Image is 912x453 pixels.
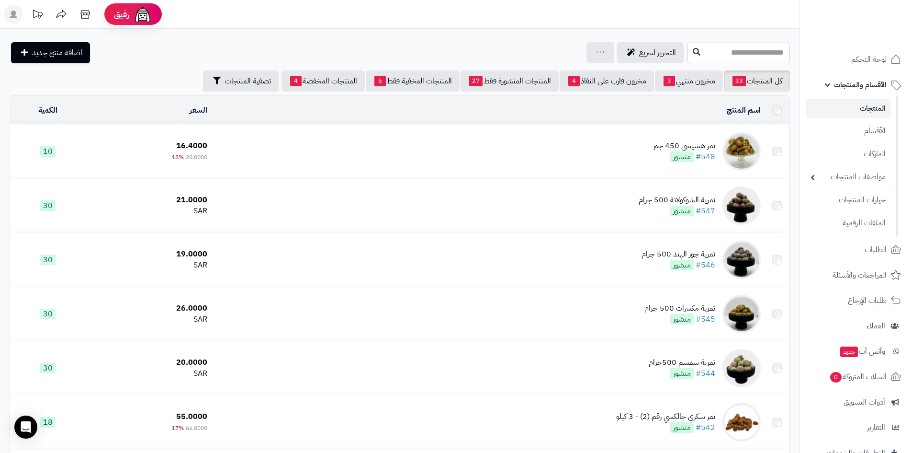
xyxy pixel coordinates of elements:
span: الأقسام والمنتجات [834,78,887,92]
span: 30 [40,200,56,211]
a: #547 [696,205,715,217]
span: 30 [40,309,56,319]
span: منشور [670,151,694,162]
a: اضافة منتج جديد [11,42,90,63]
span: 27 [469,76,483,86]
a: السلات المتروكة0 [806,365,906,388]
a: #542 [696,422,715,433]
span: اضافة منتج جديد [32,47,82,58]
span: 30 [40,363,56,373]
span: 66.0000 [186,424,207,432]
a: المنتجات [806,99,890,118]
div: SAR [89,260,207,271]
span: الطلبات [865,243,887,256]
a: الأقسام [806,121,890,141]
button: تصفية المنتجات [203,70,279,92]
div: تمر سكري جالكسي رقم (2) - 3 كيلو [616,411,715,422]
span: 30 [40,255,56,265]
span: أدوات التسويق [844,395,885,409]
a: خيارات المنتجات [806,190,890,210]
img: تمرية الشوكولاتة 500 جرام [722,186,761,225]
span: وآتس آب [839,345,885,358]
span: لوحة التحكم [851,53,887,66]
span: التقارير [867,421,885,434]
div: تمرية الشوكولاتة 500 جرام [639,195,715,206]
span: 18% [172,153,184,162]
span: 4 [290,76,302,86]
span: جديد [840,347,858,357]
a: المنتجات المنشورة فقط27 [461,70,559,92]
a: #545 [696,314,715,325]
a: العملاء [806,314,906,337]
span: 33 [732,76,746,86]
span: منشور [670,314,694,325]
span: 6 [374,76,386,86]
span: السلات المتروكة [829,370,887,383]
a: المنتجات المخفية فقط6 [366,70,460,92]
a: كل المنتجات33 [724,70,790,92]
a: #544 [696,368,715,379]
div: تمرية جوز الهند 500 جرام [642,249,715,260]
a: السعر [190,105,207,116]
a: تحديثات المنصة [25,5,49,26]
a: مواصفات المنتجات [806,167,890,187]
span: 20.0000 [186,153,207,162]
img: تمر هشيشي 450 جم [722,132,761,171]
span: 55.0000 [176,411,207,422]
a: الملفات الرقمية [806,213,890,233]
a: التقارير [806,416,906,439]
a: طلبات الإرجاع [806,289,906,312]
div: Open Intercom Messenger [14,416,37,439]
span: منشور [670,206,694,216]
a: الكمية [38,105,57,116]
span: 18 [40,417,56,428]
a: التحرير لسريع [617,42,684,63]
a: #548 [696,151,715,163]
span: 0 [830,372,842,383]
div: 19.0000 [89,249,207,260]
div: 26.0000 [89,303,207,314]
span: 4 [568,76,580,86]
span: طلبات الإرجاع [848,294,887,307]
a: مخزون قارب على النفاذ4 [560,70,654,92]
a: مخزون منتهي3 [655,70,723,92]
div: SAR [89,206,207,217]
span: منشور [670,422,694,433]
span: منشور [670,368,694,379]
a: الماركات [806,144,890,164]
div: SAR [89,368,207,379]
div: تمرية سمسم 500جرام [649,357,715,368]
a: المنتجات المخفضة4 [281,70,365,92]
span: العملاء [867,319,885,333]
span: 16.4000 [176,140,207,151]
img: تمرية جوز الهند 500 جرام [722,241,761,279]
div: 21.0000 [89,195,207,206]
a: الطلبات [806,238,906,261]
span: 3 [664,76,675,86]
span: التحرير لسريع [639,47,676,58]
span: 17% [172,424,184,432]
span: تصفية المنتجات [225,75,271,87]
a: أدوات التسويق [806,391,906,414]
a: #546 [696,259,715,271]
img: logo-2.png [847,27,903,47]
a: اسم المنتج [727,105,761,116]
img: تمرية مكسرات 500 جرام [722,295,761,333]
span: 10 [40,146,56,157]
div: تمر هشيشي 450 جم [653,140,715,151]
div: 20.0000 [89,357,207,368]
div: SAR [89,314,207,325]
a: وآتس آبجديد [806,340,906,363]
img: ai-face.png [133,5,152,24]
a: المراجعات والأسئلة [806,264,906,287]
img: تمرية سمسم 500جرام [722,349,761,387]
span: منشور [670,260,694,270]
span: المراجعات والأسئلة [833,268,887,282]
span: رفيق [114,9,129,20]
div: تمرية مكسرات 500 جرام [644,303,715,314]
a: لوحة التحكم [806,48,906,71]
img: تمر سكري جالكسي رقم (2) - 3 كيلو [722,403,761,441]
